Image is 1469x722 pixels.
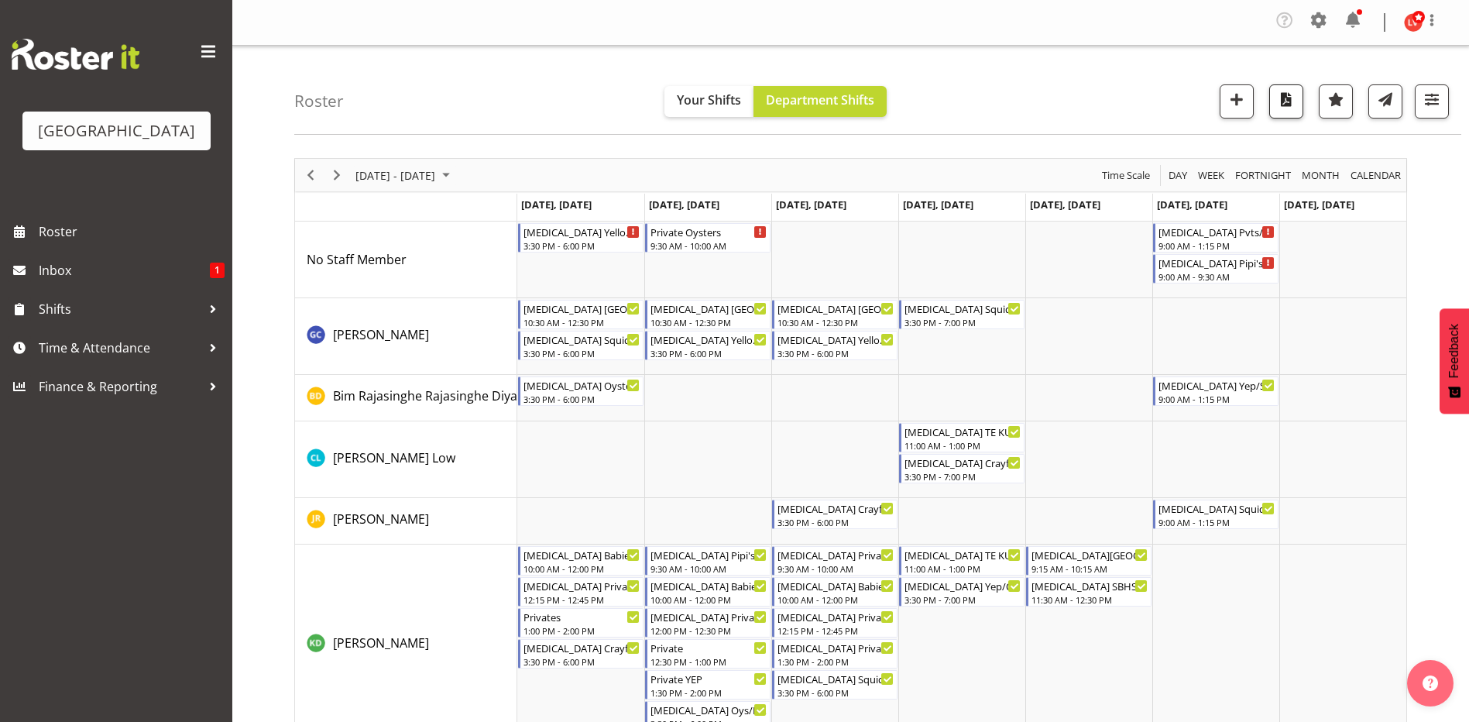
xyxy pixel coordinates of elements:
[1284,198,1354,211] span: [DATE], [DATE]
[777,562,894,575] div: 9:30 AM - 10:00 AM
[518,376,644,406] div: Bim Rajasinghe Rajasinghe Diyawadanage"s event - T3 Oyster/Pvt Begin From Monday, September 15, 2...
[1026,546,1152,576] div: Kaelah Dondero"s event - T3 TISBURY SCHOOL Begin From Friday, September 19, 2025 at 9:15:00 AM GM...
[353,166,457,185] button: September 15 - 21, 2025
[523,593,640,606] div: 12:15 PM - 12:45 PM
[324,159,350,191] div: Next
[518,300,644,329] div: Argus Chay"s event - T3 ST PATRICKS SCHOOL Begin From Monday, September 15, 2025 at 10:30:00 AM G...
[354,166,437,185] span: [DATE] - [DATE]
[650,671,767,686] div: Private YEP
[645,639,771,669] div: Kaelah Dondero"s event - Private Begin From Tuesday, September 16, 2025 at 12:30:00 PM GMT+12:00 ...
[1447,324,1461,378] span: Feedback
[1349,166,1402,185] span: calendar
[523,640,640,655] div: [MEDICAL_DATA] Crayfish
[777,655,894,668] div: 1:30 PM - 2:00 PM
[650,239,767,252] div: 9:30 AM - 10:00 AM
[645,670,771,700] div: Kaelah Dondero"s event - Private YEP Begin From Tuesday, September 16, 2025 at 1:30:00 PM GMT+12:...
[1166,166,1190,185] button: Timeline Day
[650,547,767,562] div: [MEDICAL_DATA] Pipi's (20mins)
[333,511,429,528] span: [PERSON_NAME]
[39,297,201,321] span: Shifts
[766,91,874,108] span: Department Shifts
[645,300,771,329] div: Argus Chay"s event - T3 ST PATRICKS SCHOOL Begin From Tuesday, September 16, 2025 at 10:30:00 AM ...
[1153,376,1279,406] div: Bim Rajasinghe Rajasinghe Diyawadanage"s event - T3 Yep/Squids Begin From Saturday, September 20,...
[1158,239,1275,252] div: 9:00 AM - 1:15 PM
[645,577,771,607] div: Kaelah Dondero"s event - T3 Babies Begin From Tuesday, September 16, 2025 at 10:00:00 AM GMT+12:0...
[1157,198,1227,211] span: [DATE], [DATE]
[523,655,640,668] div: 3:30 PM - 6:00 PM
[904,424,1021,439] div: [MEDICAL_DATA] TE KURA
[777,332,894,347] div: [MEDICAL_DATA] Yellow Eyed Penguins
[333,634,429,652] a: [PERSON_NAME]
[39,220,225,243] span: Roster
[523,332,640,347] div: [MEDICAL_DATA] Squids
[518,331,644,360] div: Argus Chay"s event - T3 Squids Begin From Monday, September 15, 2025 at 3:30:00 PM GMT+12:00 Ends...
[650,301,767,316] div: [MEDICAL_DATA] [GEOGRAPHIC_DATA]
[1153,254,1279,284] div: No Staff Member"s event - T3 Pipi's (20mins) Begin From Saturday, September 20, 2025 at 9:00:00 A...
[650,702,767,717] div: [MEDICAL_DATA] Oys/Pvt
[327,166,348,185] button: Next
[1026,577,1152,607] div: Kaelah Dondero"s event - T3 SBHS (boys) Begin From Friday, September 19, 2025 at 11:30:00 AM GMT+...
[1440,308,1469,414] button: Feedback - Show survey
[333,449,455,467] a: [PERSON_NAME] Low
[777,347,894,359] div: 3:30 PM - 6:00 PM
[1348,166,1404,185] button: Month
[677,91,741,108] span: Your Shifts
[523,624,640,637] div: 1:00 PM - 2:00 PM
[333,387,577,405] a: Bim Rajasinghe Rajasinghe Diyawadanage
[899,300,1025,329] div: Argus Chay"s event - T3 Squids Begin From Thursday, September 18, 2025 at 3:30:00 PM GMT+12:00 En...
[307,250,407,269] a: No Staff Member
[1100,166,1152,185] span: Time Scale
[1269,84,1303,119] button: Download a PDF of the roster according to the set date range.
[650,562,767,575] div: 9:30 AM - 10:00 AM
[210,263,225,278] span: 1
[523,347,640,359] div: 3:30 PM - 6:00 PM
[1153,500,1279,529] div: Jasika Rohloff"s event - T3 Squids/yep Begin From Saturday, September 20, 2025 at 9:00:00 AM GMT+...
[523,578,640,593] div: [MEDICAL_DATA] Privates
[772,639,898,669] div: Kaelah Dondero"s event - T3 Private YEP Begin From Wednesday, September 17, 2025 at 1:30:00 PM GM...
[904,593,1021,606] div: 3:30 PM - 7:00 PM
[1415,84,1449,119] button: Filter Shifts
[1423,676,1438,691] img: help-xxl-2.png
[295,222,517,298] td: No Staff Member resource
[664,86,753,117] button: Your Shifts
[904,578,1021,593] div: [MEDICAL_DATA] Yep/Cray
[772,331,898,360] div: Argus Chay"s event - T3 Yellow Eyed Penguins Begin From Wednesday, September 17, 2025 at 3:30:00 ...
[777,500,894,516] div: [MEDICAL_DATA] Crayfish
[777,516,894,528] div: 3:30 PM - 6:00 PM
[1196,166,1227,185] button: Timeline Week
[294,92,344,110] h4: Roster
[1300,166,1341,185] span: Month
[772,300,898,329] div: Argus Chay"s event - T3 ST PATRICKS SCHOOL Begin From Wednesday, September 17, 2025 at 10:30:00 A...
[777,609,894,624] div: [MEDICAL_DATA] Private Seals
[523,377,640,393] div: [MEDICAL_DATA] Oyster/Pvt
[300,166,321,185] button: Previous
[772,500,898,529] div: Jasika Rohloff"s event - T3 Crayfish Begin From Wednesday, September 17, 2025 at 3:30:00 PM GMT+1...
[1196,166,1226,185] span: Week
[523,547,640,562] div: [MEDICAL_DATA] Babies
[521,198,592,211] span: [DATE], [DATE]
[295,298,517,375] td: Argus Chay resource
[1158,500,1275,516] div: [MEDICAL_DATA] Squids/yep
[39,336,201,359] span: Time & Attendance
[1158,255,1275,270] div: [MEDICAL_DATA] Pipi's (20mins)
[1030,198,1100,211] span: [DATE], [DATE]
[518,608,644,638] div: Kaelah Dondero"s event - Privates Begin From Monday, September 15, 2025 at 1:00:00 PM GMT+12:00 E...
[650,609,767,624] div: [MEDICAL_DATA] Private Squids
[518,546,644,576] div: Kaelah Dondero"s event - T3 Babies Begin From Monday, September 15, 2025 at 10:00:00 AM GMT+12:00...
[904,562,1021,575] div: 11:00 AM - 1:00 PM
[523,316,640,328] div: 10:30 AM - 12:30 PM
[899,423,1025,452] div: Caley Low"s event - T3 TE KURA Begin From Thursday, September 18, 2025 at 11:00:00 AM GMT+12:00 E...
[899,546,1025,576] div: Kaelah Dondero"s event - T3 TE KURA Begin From Thursday, September 18, 2025 at 11:00:00 AM GMT+12...
[333,387,577,404] span: Bim Rajasinghe Rajasinghe Diyawadanage
[904,301,1021,316] div: [MEDICAL_DATA] Squids
[523,301,640,316] div: [MEDICAL_DATA] [GEOGRAPHIC_DATA]
[38,119,195,143] div: [GEOGRAPHIC_DATA]
[307,251,407,268] span: No Staff Member
[904,316,1021,328] div: 3:30 PM - 7:00 PM
[39,375,201,398] span: Finance & Reporting
[650,624,767,637] div: 12:00 PM - 12:30 PM
[1167,166,1189,185] span: Day
[904,547,1021,562] div: [MEDICAL_DATA] TE KURA
[1153,223,1279,253] div: No Staff Member"s event - T3 Pvts/Crayfish Begin From Saturday, September 20, 2025 at 9:00:00 AM ...
[39,259,210,282] span: Inbox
